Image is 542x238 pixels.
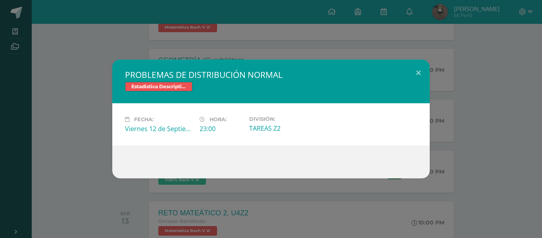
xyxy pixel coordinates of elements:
span: Fecha: [134,116,154,122]
div: 23:00 [200,124,243,133]
div: TAREAS Z2 [249,124,317,133]
span: Hora: [209,116,227,122]
div: Viernes 12 de Septiembre [125,124,193,133]
h2: PROBLEMAS DE DISTRIBUCIÓN NORMAL [125,69,417,80]
span: Estadistica Descriptiva Bach V [125,82,192,91]
button: Close (Esc) [407,60,430,87]
label: División: [249,116,317,122]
